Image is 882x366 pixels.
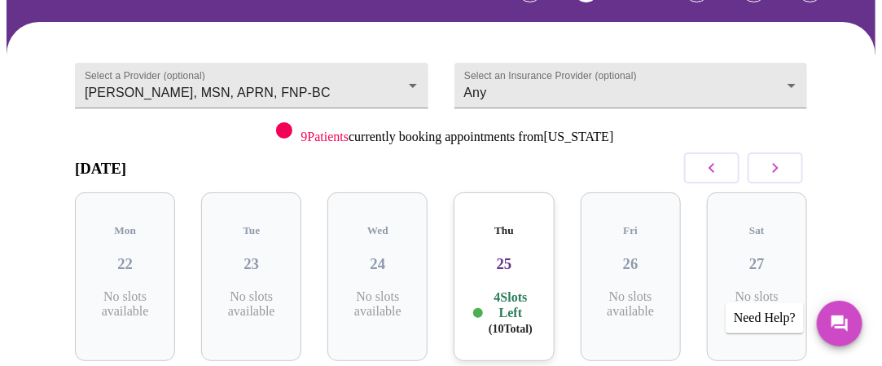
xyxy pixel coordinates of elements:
[75,63,428,108] div: [PERSON_NAME], MSN, APRN, FNP-BC
[594,255,668,273] h3: 26
[88,255,162,273] h3: 22
[720,224,794,237] h5: Sat
[340,255,415,273] h3: 24
[88,224,162,237] h5: Mon
[467,255,541,273] h3: 25
[301,130,613,144] p: currently booking appointments from [US_STATE]
[594,224,668,237] h5: Fri
[817,301,862,346] button: Messages
[340,224,415,237] h5: Wed
[720,289,794,319] p: No slots available
[467,224,541,237] h5: Thu
[726,302,804,333] div: Need Help?
[454,63,808,108] div: Any
[489,323,533,335] span: ( 10 Total)
[594,289,668,319] p: No slots available
[486,289,534,337] p: 4 Slots Left
[214,289,288,319] p: No slots available
[301,130,349,143] span: 9 Patients
[88,289,162,319] p: No slots available
[214,224,288,237] h5: Tue
[75,160,126,178] h3: [DATE]
[340,289,415,319] p: No slots available
[214,255,288,273] h3: 23
[720,255,794,273] h3: 27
